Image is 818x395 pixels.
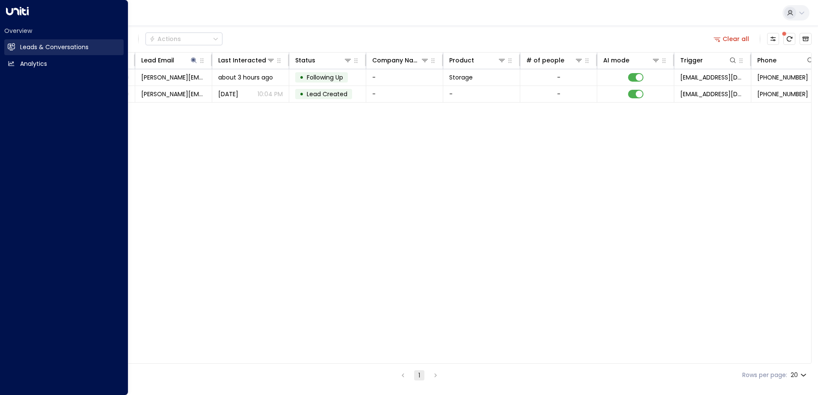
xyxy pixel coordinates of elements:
button: Actions [145,32,222,45]
div: Status [295,55,315,65]
p: 10:04 PM [258,90,283,98]
div: Button group with a nested menu [145,32,222,45]
span: There are new threads available. Refresh the grid to view the latest updates. [783,33,795,45]
span: yuri-mariano@hotmail.com [141,73,206,82]
div: # of people [526,55,583,65]
nav: pagination navigation [397,370,441,380]
span: +447380952560 [757,90,808,98]
div: Phone [757,55,815,65]
div: - [557,73,560,82]
a: Analytics [4,56,124,72]
span: Lead Created [307,90,347,98]
div: Lead Email [141,55,198,65]
h2: Analytics [20,59,47,68]
div: Lead Email [141,55,174,65]
span: Oct 11, 2025 [218,90,238,98]
div: AI mode [603,55,660,65]
div: Actions [149,35,181,43]
div: Company Name [372,55,421,65]
div: Status [295,55,352,65]
div: Phone [757,55,777,65]
a: Leads & Conversations [4,39,124,55]
div: AI mode [603,55,629,65]
h2: Leads & Conversations [20,43,89,52]
div: Product [449,55,474,65]
label: Rows per page: [742,371,787,380]
div: Last Interacted [218,55,275,65]
span: yuri-mariano@hotmail.com [141,90,206,98]
div: Trigger [680,55,737,65]
button: page 1 [414,370,424,380]
div: Trigger [680,55,703,65]
span: leads@space-station.co.uk [680,90,745,98]
div: - [557,90,560,98]
div: Last Interacted [218,55,266,65]
span: Storage [449,73,473,82]
button: Archived Leads [800,33,812,45]
div: # of people [526,55,564,65]
button: Customize [767,33,779,45]
span: Following Up [307,73,343,82]
td: - [366,86,443,102]
td: - [366,69,443,85]
span: +447380952560 [757,73,808,82]
div: Company Name [372,55,429,65]
div: 20 [791,369,808,381]
div: Product [449,55,506,65]
td: - [443,86,520,102]
button: Clear all [710,33,753,45]
h2: Overview [4,27,124,35]
div: • [299,70,304,85]
div: • [299,87,304,101]
span: leads@space-station.co.uk [680,73,745,82]
span: about 3 hours ago [218,73,273,82]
